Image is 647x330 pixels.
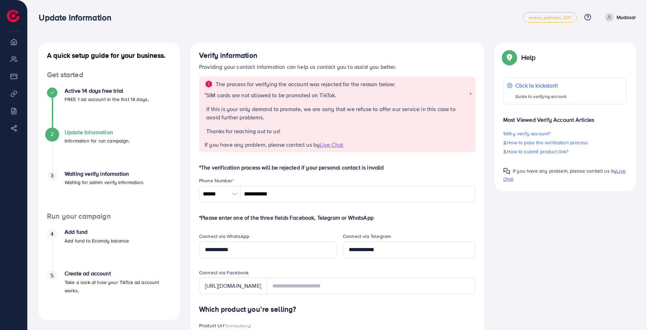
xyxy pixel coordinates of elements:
p: Add fund to Ecomdy balance [65,237,129,245]
span: 2 [50,130,54,138]
li: Waiting verify information [39,171,180,212]
p: Help [521,53,536,62]
div: [URL][DOMAIN_NAME] [199,277,267,294]
p: Guide to verifying account [515,92,566,101]
label: Connect via Facebook [199,269,249,276]
h4: Active 14 days free trial [65,88,149,94]
label: Phone Number [199,177,234,184]
span: Why verify account? [506,130,551,137]
span: " [470,91,471,141]
h4: Add fund [65,229,129,235]
h4: Verify information [199,51,476,60]
p: The process for verifying the account was rejected for the reason below: [216,80,396,88]
h4: Get started [39,71,180,79]
label: Connect via Telegram [343,233,391,240]
p: Information for run campaign. [65,137,130,145]
img: Popup guide [503,51,516,64]
h4: Which product you’re selling? [199,305,476,314]
label: Product Url [199,322,251,329]
span: 4 [50,230,54,238]
p: SIM cards are not allowed to be promoted on TikTok. [206,91,470,99]
p: FREE 1 ad account in the first 14 days. [65,95,149,103]
img: alert [205,80,213,88]
p: Mudasar [617,13,636,21]
span: How to pass the verification process [507,139,588,146]
p: Waiting for admin verify information. [65,178,144,186]
p: Take a look at how your TikTok ad account works. [65,278,171,295]
img: Popup guide [503,168,510,175]
a: metap_pakistan_001 [523,12,577,22]
img: logo [7,10,19,22]
li: Active 14 days free trial [39,88,180,129]
a: Mudasar [602,13,636,22]
h4: A quick setup guide for your business. [39,51,180,59]
p: If this is your only demand to promote, we are sorry that we refuse to offer our service in this ... [206,105,470,121]
span: How to submit product link? [507,148,568,155]
li: Update Information [39,129,180,171]
p: Most Viewed Verify Account Articles [503,110,626,124]
li: Create ad account [39,270,180,312]
h3: Update Information [39,12,117,22]
p: 3. [503,147,626,156]
span: (compulsory) [226,322,251,329]
span: 3 [50,172,54,180]
li: Add fund [39,229,180,270]
span: If you have any problem, please contact us by [513,167,617,174]
p: Providing your contact information can help us contact you to assist you better. [199,63,476,71]
span: Live Chat [320,141,343,148]
span: metap_pakistan_001 [529,15,571,20]
span: 5 [50,272,54,279]
p: *The verification process will be rejected if your personal contact is invalid [199,163,476,172]
p: 1. [503,129,626,138]
span: If you have any problem, please contact us by [205,141,320,148]
p: Click to kickstart! [515,81,566,90]
label: Connect via WhatsApp [199,233,249,240]
h4: Create ad account [65,270,171,277]
h4: Run your campaign [39,212,180,221]
h4: Waiting verify information [65,171,144,177]
p: *Please enter one of the three fields Facebook, Telegram or WhatsApp [199,213,476,222]
p: Thanks for reaching out to us! [206,127,470,135]
h4: Update Information [65,129,130,136]
p: 2. [503,138,626,147]
span: " [205,91,206,141]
